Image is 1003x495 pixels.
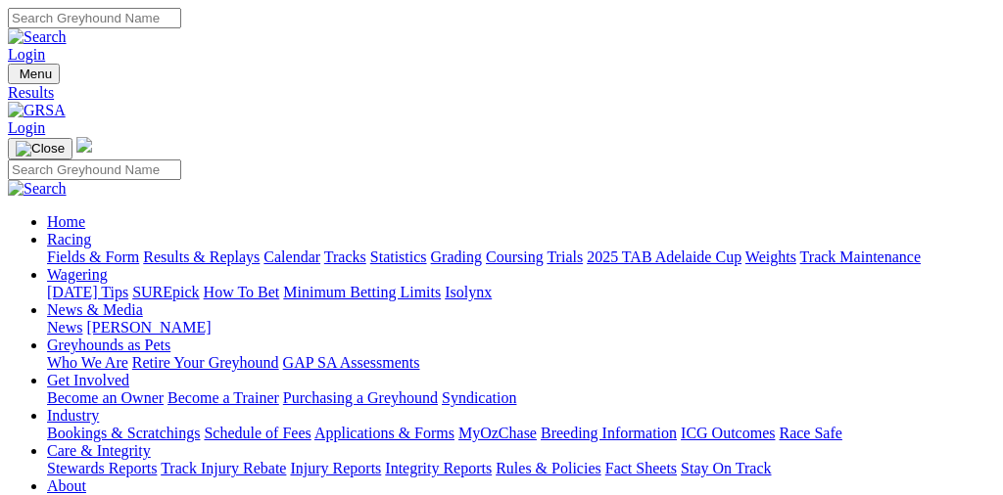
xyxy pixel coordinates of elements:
[385,460,492,476] a: Integrity Reports
[681,460,771,476] a: Stay On Track
[283,354,420,371] a: GAP SA Assessments
[800,248,921,265] a: Track Maintenance
[47,354,128,371] a: Who We Are
[314,425,454,441] a: Applications & Forms
[47,389,164,406] a: Become an Owner
[8,119,45,136] a: Login
[16,141,65,157] img: Close
[8,28,67,46] img: Search
[47,354,995,372] div: Greyhounds as Pets
[324,248,366,265] a: Tracks
[47,477,86,494] a: About
[20,67,52,81] span: Menu
[458,425,537,441] a: MyOzChase
[8,8,181,28] input: Search
[8,102,66,119] img: GRSA
[161,460,286,476] a: Track Injury Rebate
[132,284,199,300] a: SUREpick
[8,64,60,84] button: Toggle navigation
[370,248,427,265] a: Statistics
[547,248,583,265] a: Trials
[283,389,438,406] a: Purchasing a Greyhound
[47,248,139,265] a: Fields & Form
[47,442,151,459] a: Care & Integrity
[204,284,280,300] a: How To Bet
[541,425,677,441] a: Breeding Information
[47,266,108,283] a: Wagering
[47,248,995,266] div: Racing
[76,137,92,153] img: logo-grsa-white.png
[47,460,995,477] div: Care & Integrity
[486,248,544,265] a: Coursing
[47,319,995,337] div: News & Media
[8,159,181,180] input: Search
[496,460,601,476] a: Rules & Policies
[47,425,200,441] a: Bookings & Scratchings
[47,284,995,301] div: Wagering
[47,389,995,407] div: Get Involved
[745,248,796,265] a: Weights
[442,389,516,406] a: Syndication
[8,46,45,63] a: Login
[47,460,157,476] a: Stewards Reports
[47,231,91,247] a: Racing
[132,354,279,371] a: Retire Your Greyhound
[167,389,279,406] a: Become a Trainer
[143,248,260,265] a: Results & Replays
[681,425,775,441] a: ICG Outcomes
[47,301,143,318] a: News & Media
[47,213,85,230] a: Home
[47,337,170,353] a: Greyhounds as Pets
[86,319,211,336] a: [PERSON_NAME]
[283,284,441,300] a: Minimum Betting Limits
[47,372,129,388] a: Get Involved
[8,138,72,159] button: Toggle navigation
[47,319,82,336] a: News
[263,248,320,265] a: Calendar
[47,284,128,300] a: [DATE] Tips
[290,460,381,476] a: Injury Reports
[8,180,67,198] img: Search
[204,425,310,441] a: Schedule of Fees
[47,425,995,442] div: Industry
[605,460,677,476] a: Fact Sheets
[431,248,482,265] a: Grading
[47,407,99,424] a: Industry
[445,284,492,300] a: Isolynx
[8,84,995,102] a: Results
[779,425,841,441] a: Race Safe
[587,248,741,265] a: 2025 TAB Adelaide Cup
